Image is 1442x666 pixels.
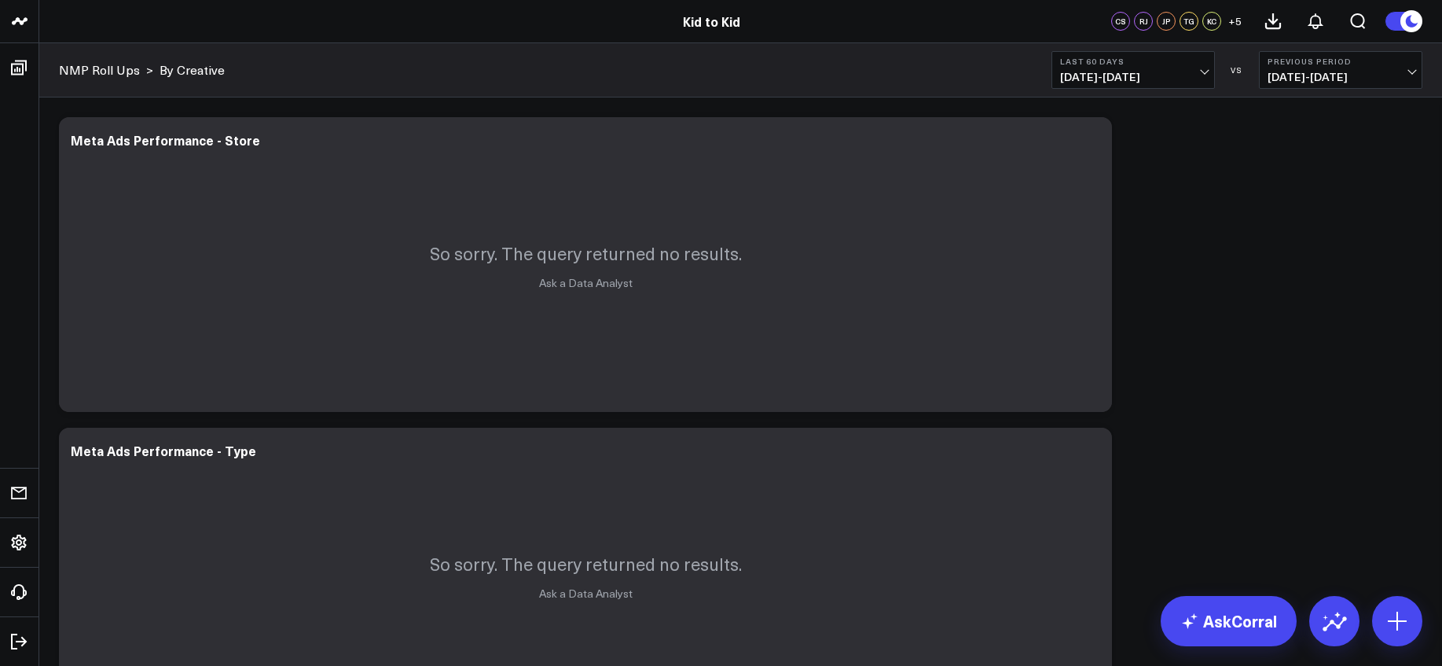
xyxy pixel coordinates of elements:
[59,61,140,79] a: NMP Roll Ups
[1268,71,1414,83] span: [DATE] - [DATE]
[1051,51,1215,89] button: Last 60 Days[DATE]-[DATE]
[1223,65,1251,75] div: VS
[1202,12,1221,31] div: KC
[71,442,256,459] div: Meta Ads Performance - Type
[59,61,153,79] div: >
[1180,12,1198,31] div: TG
[1060,71,1206,83] span: [DATE] - [DATE]
[430,552,742,576] p: So sorry. The query returned no results.
[1161,596,1297,646] a: AskCorral
[1268,57,1414,66] b: Previous Period
[1134,12,1153,31] div: RJ
[1225,12,1244,31] button: +5
[71,131,260,149] div: Meta Ads Performance - Store
[1228,16,1242,27] span: + 5
[539,275,633,290] a: Ask a Data Analyst
[1060,57,1206,66] b: Last 60 Days
[430,241,742,265] p: So sorry. The query returned no results.
[1111,12,1130,31] div: CS
[160,61,225,79] a: By Creative
[1259,51,1422,89] button: Previous Period[DATE]-[DATE]
[1157,12,1176,31] div: JP
[539,586,633,601] a: Ask a Data Analyst
[683,13,740,30] a: Kid to Kid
